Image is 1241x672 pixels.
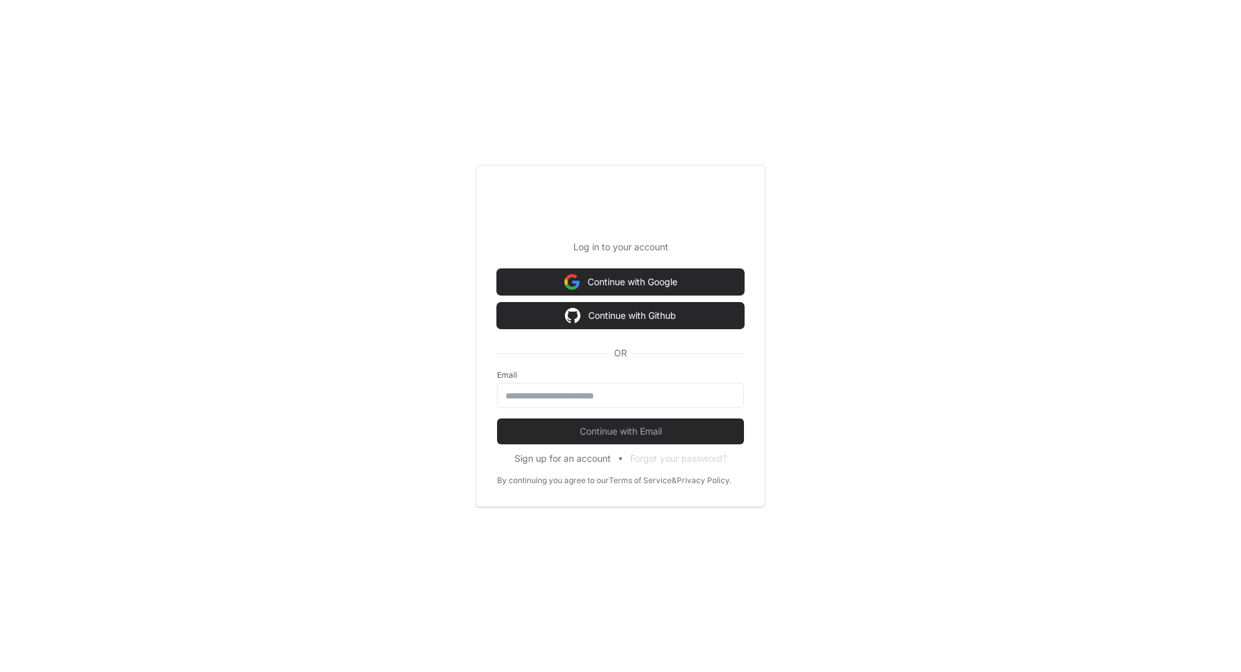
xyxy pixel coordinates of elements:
a: Privacy Policy. [677,475,731,486]
p: Log in to your account [497,241,744,254]
img: Sign in with google [564,269,580,295]
span: Continue with Email [497,425,744,438]
a: Terms of Service [609,475,672,486]
div: & [672,475,677,486]
label: Email [497,370,744,380]
button: Continue with Google [497,269,744,295]
button: Forgot your password? [630,452,727,465]
img: Sign in with google [565,303,580,329]
button: Sign up for an account [514,452,611,465]
button: Continue with Github [497,303,744,329]
span: OR [609,347,632,360]
div: By continuing you agree to our [497,475,609,486]
button: Continue with Email [497,418,744,444]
